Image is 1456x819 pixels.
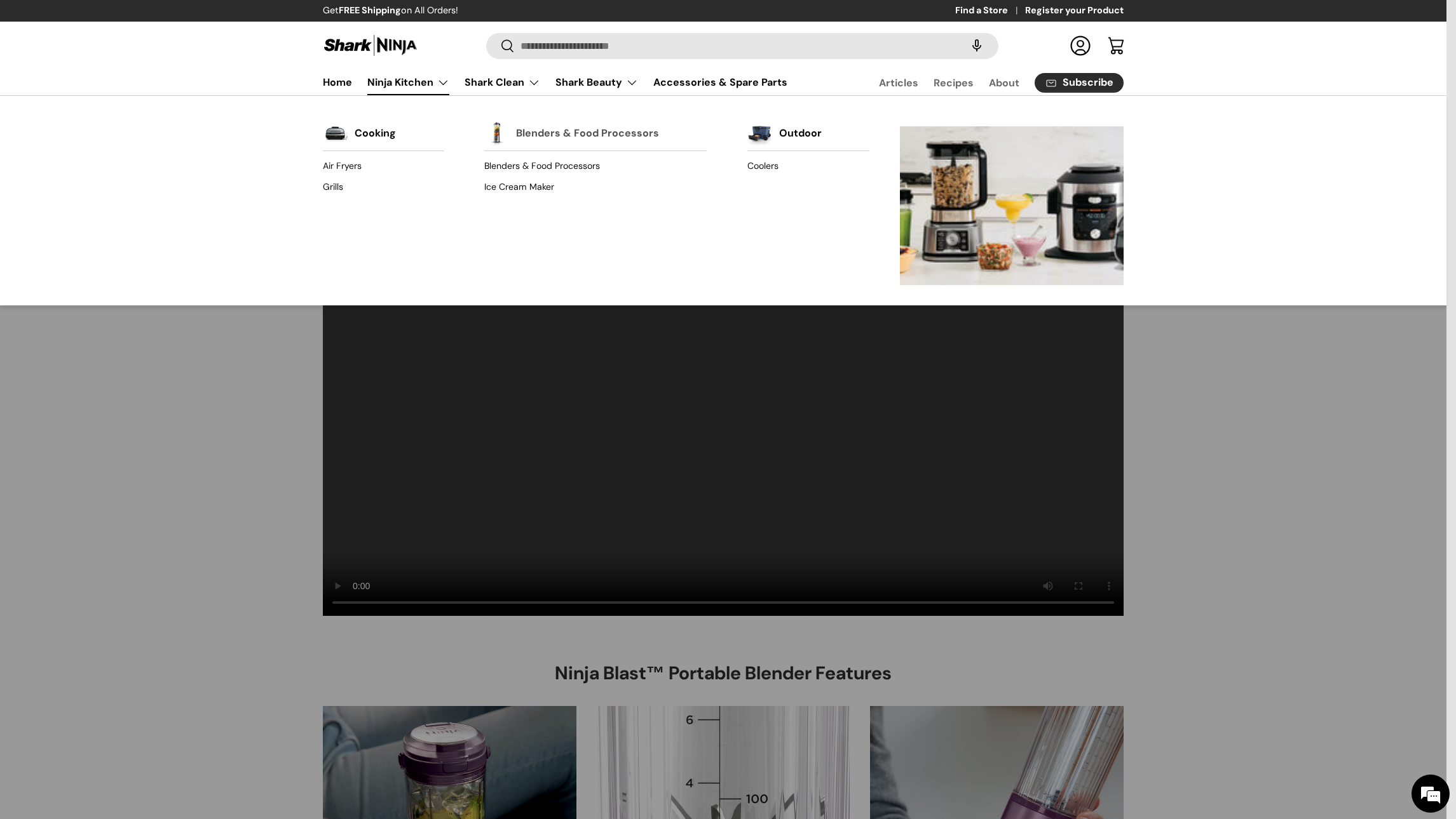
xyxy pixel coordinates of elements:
[1025,4,1124,18] a: Register your Product
[1063,77,1113,88] span: Subscribe
[653,70,787,95] a: Accessories & Spare Parts
[989,70,1019,95] a: About
[955,4,1025,18] a: Find a Store
[360,70,457,95] summary: Ninja Kitchen
[323,70,787,95] nav: Primary
[323,70,352,95] a: Home
[323,33,418,58] img: Shark Ninja Philippines
[848,70,1124,95] nav: Secondary
[956,32,997,60] speech-search-button: Search by voice
[879,70,918,95] a: Articles
[548,70,646,95] summary: Shark Beauty
[339,4,401,16] strong: FREE Shipping
[323,4,458,18] p: Get on All Orders!
[934,70,974,95] a: Recipes
[457,70,548,95] summary: Shark Clean
[1035,73,1124,93] a: Subscribe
